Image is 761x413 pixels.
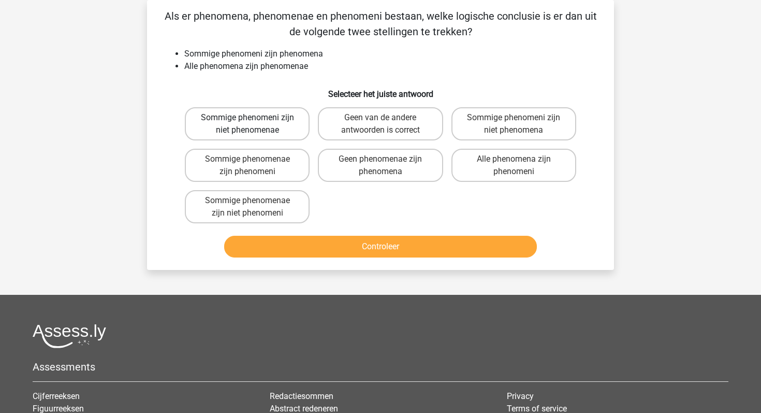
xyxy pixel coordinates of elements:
label: Sommige phenomeni zijn niet phenomena [451,107,576,140]
label: Sommige phenomenae zijn niet phenomeni [185,190,310,223]
h6: Selecteer het juiste antwoord [164,81,597,99]
a: Redactiesommen [270,391,333,401]
a: Cijferreeksen [33,391,80,401]
h5: Assessments [33,361,728,373]
label: Geen phenomenae zijn phenomena [318,149,443,182]
label: Geen van de andere antwoorden is correct [318,107,443,140]
li: Sommige phenomeni zijn phenomena [184,48,597,60]
li: Alle phenomena zijn phenomenae [184,60,597,73]
img: Assessly logo [33,324,106,348]
label: Alle phenomena zijn phenomeni [451,149,576,182]
label: Sommige phenomenae zijn phenomeni [185,149,310,182]
a: Privacy [507,391,534,401]
button: Controleer [224,236,537,258]
p: Als er phenomena, phenomenae en phenomeni bestaan, welke logische conclusie is er dan uit de volg... [164,8,597,39]
label: Sommige phenomeni zijn niet phenomenae [185,107,310,140]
